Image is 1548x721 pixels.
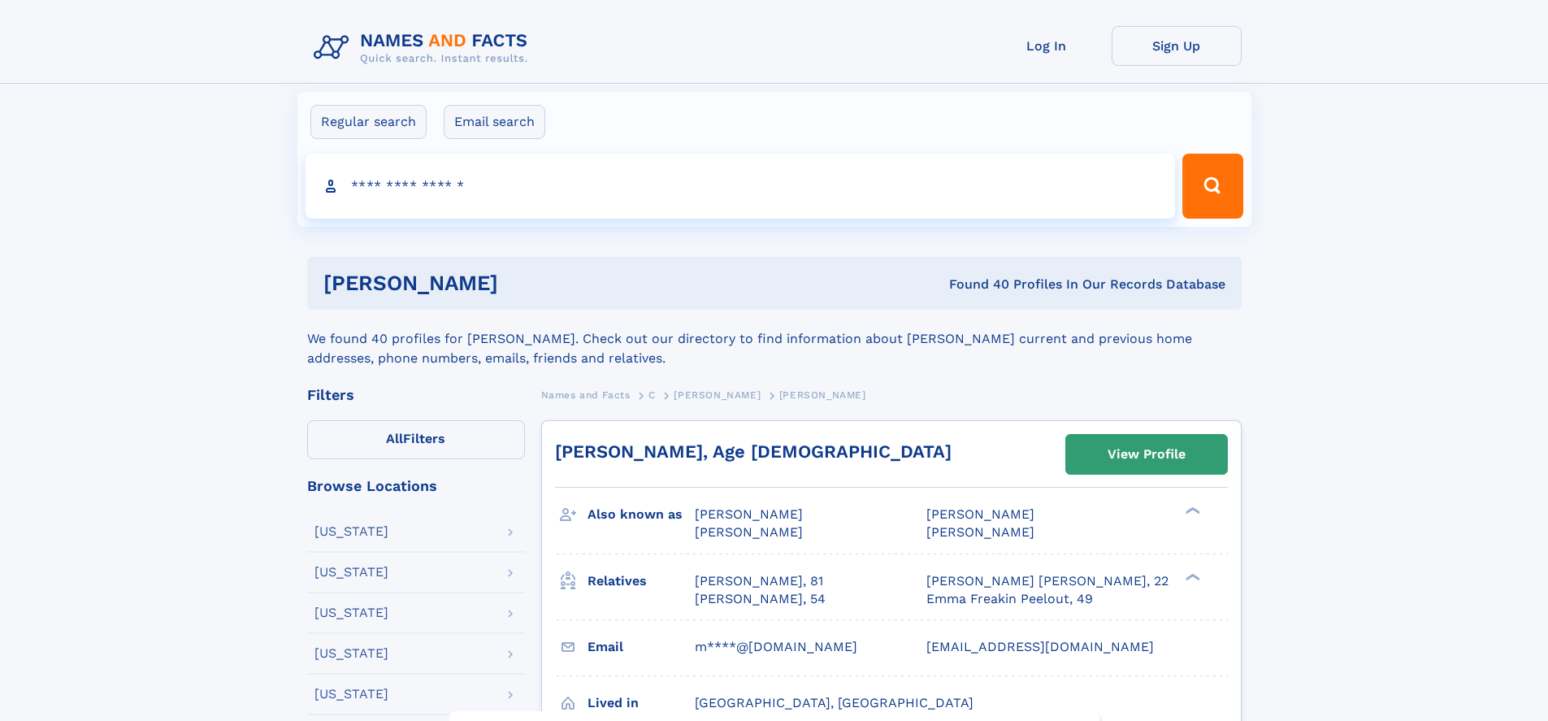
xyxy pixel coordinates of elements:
a: [PERSON_NAME] [674,384,761,405]
a: Sign Up [1112,26,1242,66]
input: search input [306,154,1176,219]
div: [US_STATE] [314,606,388,619]
span: [EMAIL_ADDRESS][DOMAIN_NAME] [926,639,1154,654]
h3: Relatives [588,567,695,595]
div: ❯ [1182,571,1201,582]
label: Filters [307,420,525,459]
div: View Profile [1108,436,1186,473]
img: Logo Names and Facts [307,26,541,70]
div: Browse Locations [307,479,525,493]
div: Found 40 Profiles In Our Records Database [723,276,1225,293]
div: [US_STATE] [314,688,388,701]
span: [PERSON_NAME] [695,506,803,522]
span: All [386,431,403,446]
a: [PERSON_NAME], 54 [695,590,826,608]
div: [US_STATE] [314,525,388,538]
label: Regular search [310,105,427,139]
a: Log In [982,26,1112,66]
span: [PERSON_NAME] [926,524,1034,540]
div: [US_STATE] [314,647,388,660]
a: [PERSON_NAME], 81 [695,572,823,590]
label: Email search [444,105,545,139]
a: C [648,384,656,405]
a: View Profile [1066,435,1227,474]
span: [PERSON_NAME] [926,506,1034,522]
h1: [PERSON_NAME] [323,273,724,293]
h3: Email [588,633,695,661]
div: [US_STATE] [314,566,388,579]
span: [GEOGRAPHIC_DATA], [GEOGRAPHIC_DATA] [695,695,973,710]
button: Search Button [1182,154,1242,219]
a: [PERSON_NAME], Age [DEMOGRAPHIC_DATA] [555,441,952,462]
div: ❯ [1182,506,1201,516]
div: Filters [307,388,525,402]
h3: Lived in [588,689,695,717]
a: Emma Freakin Peelout, 49 [926,590,1093,608]
span: [PERSON_NAME] [674,389,761,401]
h3: Also known as [588,501,695,528]
span: [PERSON_NAME] [779,389,866,401]
span: [PERSON_NAME] [695,524,803,540]
span: C [648,389,656,401]
a: Names and Facts [541,384,631,405]
div: We found 40 profiles for [PERSON_NAME]. Check out our directory to find information about [PERSON... [307,310,1242,368]
a: [PERSON_NAME] [PERSON_NAME], 22 [926,572,1169,590]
